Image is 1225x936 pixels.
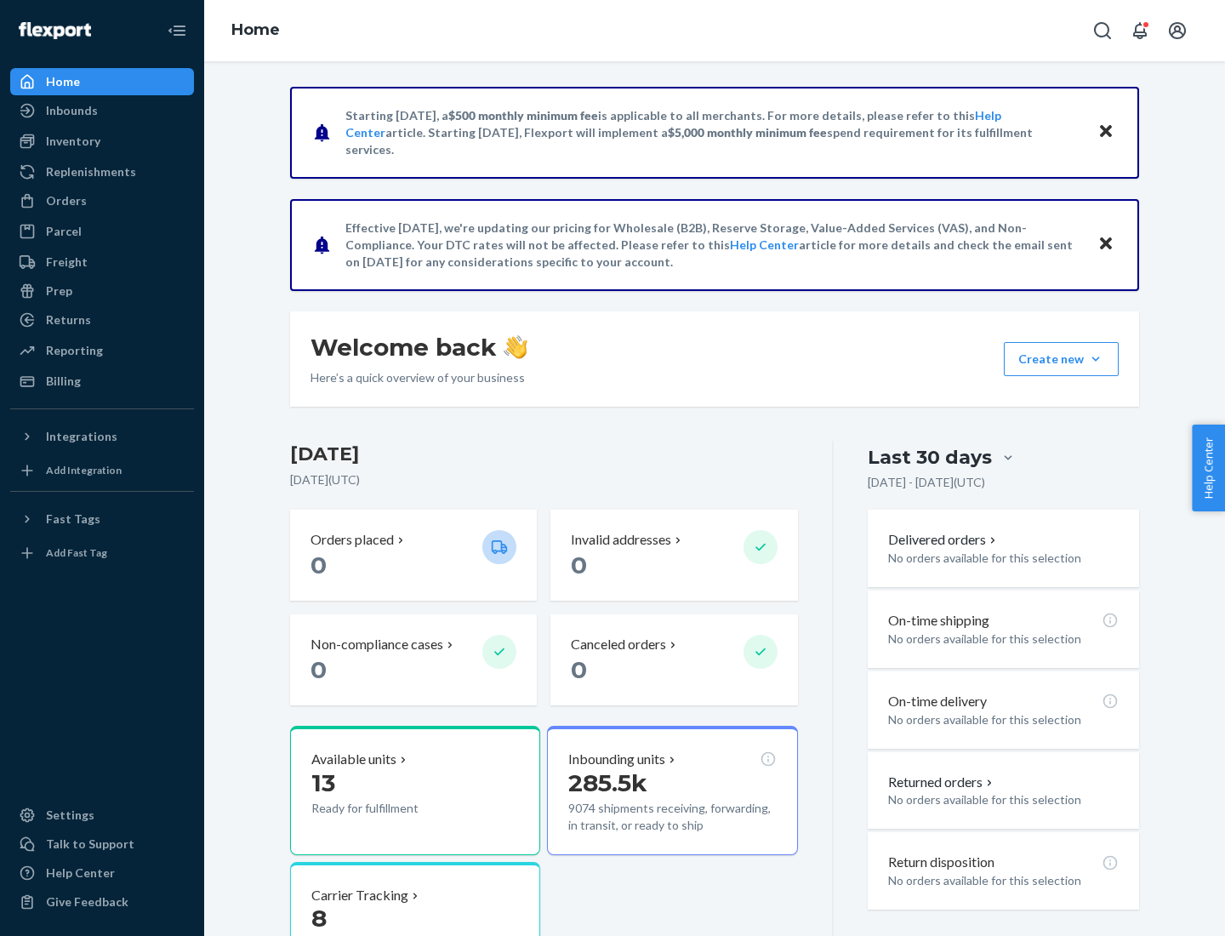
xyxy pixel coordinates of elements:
[668,125,827,140] span: $5,000 monthly minimum fee
[1192,425,1225,511] button: Help Center
[290,726,540,855] button: Available units13Ready for fulfillment
[550,510,797,601] button: Invalid addresses 0
[888,872,1119,889] p: No orders available for this selection
[46,223,82,240] div: Parcel
[1123,14,1157,48] button: Open notifications
[568,750,665,769] p: Inbounding units
[46,283,72,300] div: Prep
[311,369,527,386] p: Here’s a quick overview of your business
[568,768,647,797] span: 285.5k
[311,635,443,654] p: Non-compliance cases
[504,335,527,359] img: hand-wave emoji
[46,133,100,150] div: Inventory
[218,6,293,55] ol: breadcrumbs
[46,428,117,445] div: Integrations
[46,192,87,209] div: Orders
[311,750,396,769] p: Available units
[10,97,194,124] a: Inbounds
[290,510,537,601] button: Orders placed 0
[1004,342,1119,376] button: Create new
[10,128,194,155] a: Inventory
[19,22,91,39] img: Flexport logo
[46,163,136,180] div: Replenishments
[46,836,134,853] div: Talk to Support
[10,802,194,829] a: Settings
[10,539,194,567] a: Add Fast Tag
[888,550,1119,567] p: No orders available for this selection
[311,530,394,550] p: Orders placed
[888,791,1119,808] p: No orders available for this selection
[888,692,987,711] p: On-time delivery
[46,511,100,528] div: Fast Tags
[730,237,799,252] a: Help Center
[10,830,194,858] a: Talk to Support
[311,800,469,817] p: Ready for fulfillment
[46,102,98,119] div: Inbounds
[568,800,776,834] p: 9074 shipments receiving, forwarding, in transit, or ready to ship
[888,631,1119,648] p: No orders available for this selection
[10,277,194,305] a: Prep
[571,655,587,684] span: 0
[888,530,1000,550] button: Delivered orders
[10,859,194,887] a: Help Center
[46,893,128,910] div: Give Feedback
[10,158,194,185] a: Replenishments
[46,807,94,824] div: Settings
[311,768,335,797] span: 13
[10,505,194,533] button: Fast Tags
[46,463,122,477] div: Add Integration
[311,551,327,579] span: 0
[571,635,666,654] p: Canceled orders
[1085,14,1120,48] button: Open Search Box
[311,655,327,684] span: 0
[46,342,103,359] div: Reporting
[46,373,81,390] div: Billing
[10,423,194,450] button: Integrations
[46,311,91,328] div: Returns
[888,853,994,872] p: Return disposition
[571,551,587,579] span: 0
[448,108,598,123] span: $500 monthly minimum fee
[160,14,194,48] button: Close Navigation
[311,886,408,905] p: Carrier Tracking
[868,444,992,471] div: Last 30 days
[46,865,115,882] div: Help Center
[46,545,107,560] div: Add Fast Tag
[10,306,194,334] a: Returns
[1160,14,1194,48] button: Open account menu
[888,773,996,792] button: Returned orders
[571,530,671,550] p: Invalid addresses
[10,368,194,395] a: Billing
[46,73,80,90] div: Home
[547,726,797,855] button: Inbounding units285.5k9074 shipments receiving, forwarding, in transit, or ready to ship
[10,888,194,916] button: Give Feedback
[1095,232,1117,257] button: Close
[290,614,537,705] button: Non-compliance cases 0
[1095,120,1117,145] button: Close
[10,337,194,364] a: Reporting
[10,218,194,245] a: Parcel
[345,107,1081,158] p: Starting [DATE], a is applicable to all merchants. For more details, please refer to this article...
[10,68,194,95] a: Home
[311,332,527,362] h1: Welcome back
[10,187,194,214] a: Orders
[290,441,798,468] h3: [DATE]
[888,711,1119,728] p: No orders available for this selection
[10,457,194,484] a: Add Integration
[550,614,797,705] button: Canceled orders 0
[868,474,985,491] p: [DATE] - [DATE] ( UTC )
[311,904,327,933] span: 8
[345,220,1081,271] p: Effective [DATE], we're updating our pricing for Wholesale (B2B), Reserve Storage, Value-Added Se...
[10,248,194,276] a: Freight
[888,611,989,631] p: On-time shipping
[290,471,798,488] p: [DATE] ( UTC )
[46,254,88,271] div: Freight
[231,20,280,39] a: Home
